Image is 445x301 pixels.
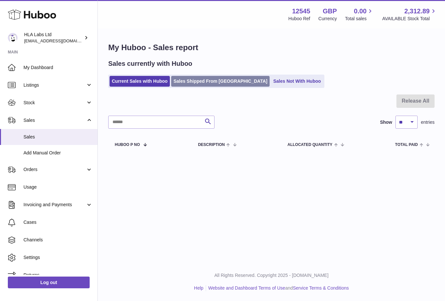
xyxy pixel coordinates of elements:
[103,272,440,279] p: All Rights Reserved. Copyright 2025 - [DOMAIN_NAME]
[108,59,192,68] h2: Sales currently with Huboo
[271,76,323,87] a: Sales Not With Huboo
[115,143,140,147] span: Huboo P no
[171,76,270,87] a: Sales Shipped From [GEOGRAPHIC_DATA]
[23,202,86,208] span: Invoicing and Payments
[345,16,374,22] span: Total sales
[198,143,225,147] span: Description
[23,272,93,278] span: Returns
[23,237,93,243] span: Channels
[421,119,435,125] span: entries
[23,166,86,173] span: Orders
[208,285,285,291] a: Website and Dashboard Terms of Use
[23,100,86,106] span: Stock
[395,143,418,147] span: Total paid
[288,143,333,147] span: ALLOCATED Quantity
[23,117,86,123] span: Sales
[382,16,437,22] span: AVAILABLE Stock Total
[289,16,310,22] div: Huboo Ref
[23,82,86,88] span: Listings
[206,285,349,291] li: and
[380,119,392,125] label: Show
[23,150,93,156] span: Add Manual Order
[24,38,96,43] span: [EMAIL_ADDRESS][DOMAIN_NAME]
[8,277,90,288] a: Log out
[110,76,170,87] a: Current Sales with Huboo
[293,285,349,291] a: Service Terms & Conditions
[23,254,93,261] span: Settings
[354,7,367,16] span: 0.00
[23,219,93,225] span: Cases
[323,7,337,16] strong: GBP
[382,7,437,22] a: 2,312.89 AVAILABLE Stock Total
[23,134,93,140] span: Sales
[23,184,93,190] span: Usage
[8,33,18,43] img: clinton@newgendirect.com
[23,64,93,71] span: My Dashboard
[194,285,203,291] a: Help
[108,42,435,53] h1: My Huboo - Sales report
[345,7,374,22] a: 0.00 Total sales
[404,7,430,16] span: 2,312.89
[24,32,83,44] div: HLA Labs Ltd
[292,7,310,16] strong: 12545
[319,16,337,22] div: Currency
